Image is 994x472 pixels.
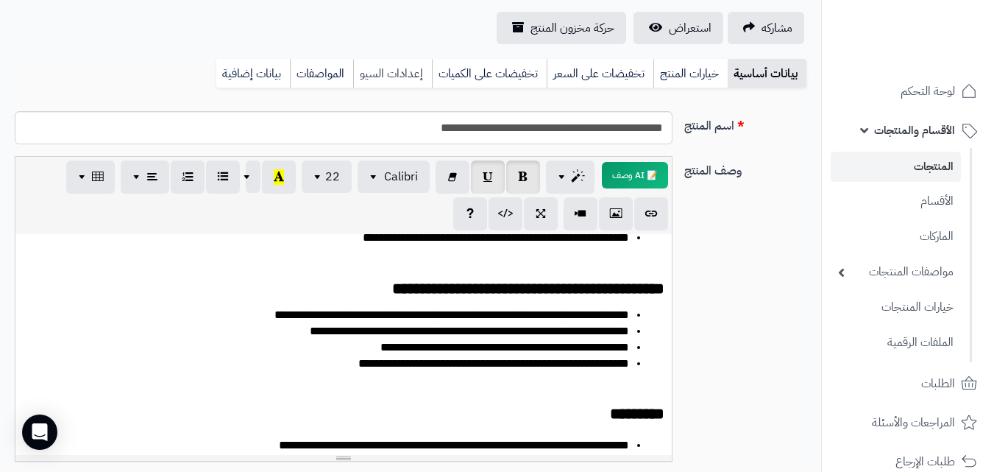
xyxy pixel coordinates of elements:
span: الأقسام والمنتجات [874,120,955,141]
a: الملفات الرقمية [831,327,961,359]
a: المواصفات [290,59,353,88]
a: مشاركه [728,12,804,44]
a: استعراض [633,12,723,44]
span: مشاركه [762,19,792,37]
a: خيارات المنتج [653,59,728,88]
a: إعدادات السيو [353,59,432,88]
a: الماركات [831,221,961,253]
span: Calibri [384,168,418,186]
span: المراجعات والأسئلة [872,412,955,433]
a: تخفيضات على الكميات [432,59,547,88]
a: المراجعات والأسئلة [831,405,985,440]
a: الطلبات [831,366,985,401]
a: تخفيضات على السعر [547,59,653,88]
button: Calibri [358,161,430,193]
img: logo-2.png [894,34,980,65]
a: بيانات إضافية [216,59,290,88]
label: اسم المنتج [678,111,812,135]
span: الطلبات [921,373,955,394]
a: بيانات أساسية [728,59,806,88]
a: المنتجات [831,152,961,182]
a: مواصفات المنتجات [831,256,961,288]
button: 📝 AI وصف [602,162,668,189]
button: 22 [302,161,352,193]
span: طلبات الإرجاع [895,451,955,472]
span: حركة مخزون المنتج [530,19,614,37]
label: وصف المنتج [678,156,812,180]
a: حركة مخزون المنتج [497,12,626,44]
a: الأقسام [831,186,961,217]
a: خيارات المنتجات [831,292,961,323]
span: استعراض [669,19,711,37]
span: لوحة التحكم [901,81,955,102]
span: 22 [325,168,340,186]
a: لوحة التحكم [831,74,985,109]
div: Open Intercom Messenger [22,415,57,450]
